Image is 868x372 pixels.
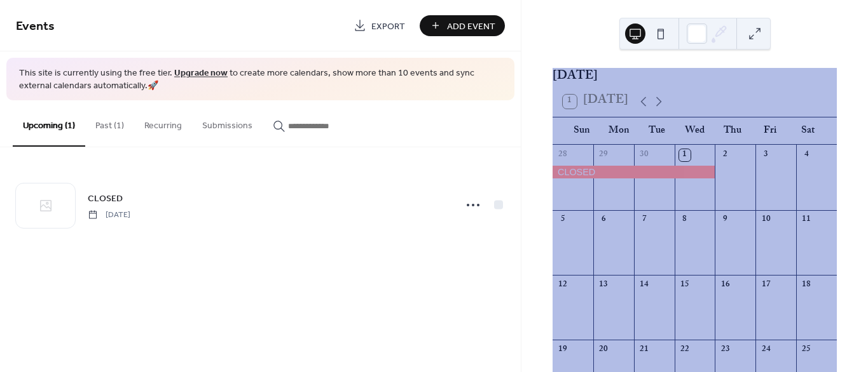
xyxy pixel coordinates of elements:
div: 8 [679,215,691,226]
div: 9 [720,215,731,226]
button: Add Event [420,15,505,36]
div: Sat [789,117,827,145]
span: This site is currently using the free tier. to create more calendars, show more than 10 events an... [19,67,502,92]
div: 14 [638,279,650,291]
div: 16 [720,279,731,291]
button: Recurring [134,100,192,145]
span: Add Event [447,20,495,33]
span: Export [371,20,405,33]
div: Fri [751,117,789,145]
div: [DATE] [553,68,837,86]
div: 28 [557,149,568,161]
div: 25 [801,345,812,356]
span: Events [16,14,55,39]
div: 5 [557,215,568,226]
div: 15 [679,279,691,291]
div: Tue [638,117,676,145]
div: 7 [638,215,650,226]
div: 6 [598,215,609,226]
button: Submissions [192,100,263,145]
div: 30 [638,149,650,161]
div: 20 [598,345,609,356]
div: 12 [557,279,568,291]
div: Sun [563,117,600,145]
span: [DATE] [88,209,130,220]
div: 4 [801,149,812,161]
button: Upcoming (1) [13,100,85,147]
div: 11 [801,215,812,226]
div: 17 [760,279,771,291]
a: Export [344,15,415,36]
div: 24 [760,345,771,356]
div: Mon [600,117,638,145]
span: CLOSED [88,192,123,205]
a: CLOSED [88,191,123,206]
div: 23 [720,345,731,356]
div: 22 [679,345,691,356]
div: 3 [760,149,771,161]
div: 1 [679,149,691,161]
div: 19 [557,345,568,356]
div: 29 [598,149,609,161]
div: 10 [760,215,771,226]
a: Upgrade now [174,65,228,82]
button: Past (1) [85,100,134,145]
div: Wed [676,117,713,145]
div: Thu [713,117,751,145]
div: 2 [720,149,731,161]
div: 13 [598,279,609,291]
div: 21 [638,345,650,356]
div: 18 [801,279,812,291]
div: CLOSED [553,166,715,178]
